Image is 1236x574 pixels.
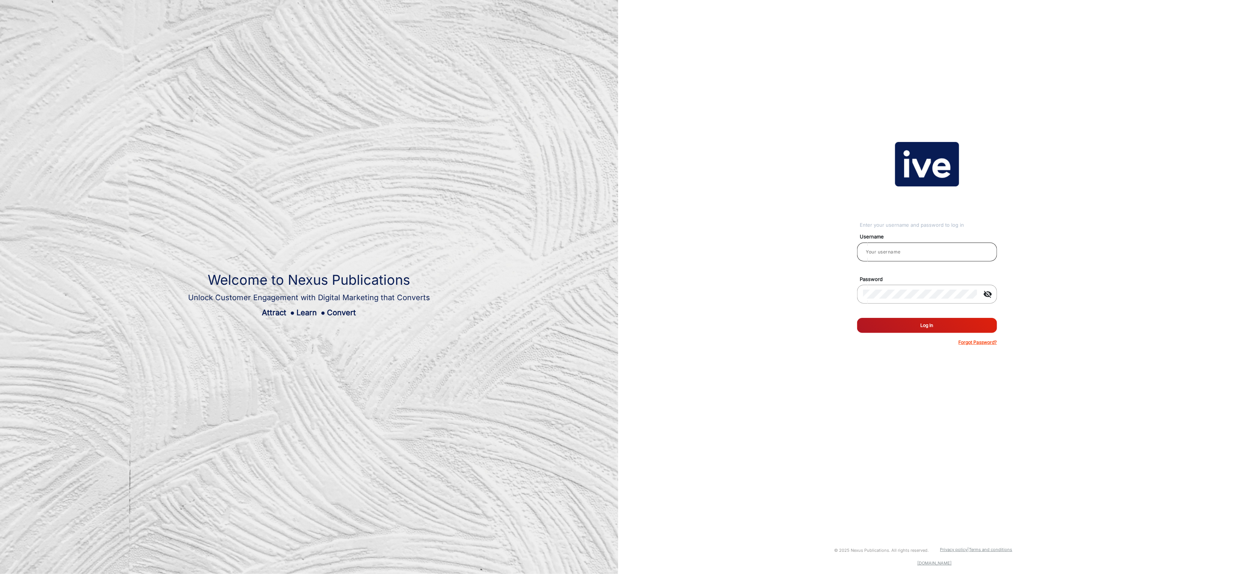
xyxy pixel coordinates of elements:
[188,272,430,288] h1: Welcome to Nexus Publications
[969,547,1013,552] a: Terms and conditions
[188,307,430,318] div: Attract Learn Convert
[895,142,959,186] img: vmg-logo
[835,548,929,553] small: © 2025 Nexus Publications. All rights reserved.
[979,290,997,299] mat-icon: visibility_off
[188,292,430,303] div: Unlock Customer Engagement with Digital Marketing that Converts
[863,247,991,256] input: Your username
[857,318,997,333] button: Log In
[917,560,952,566] a: [DOMAIN_NAME]
[290,308,295,317] span: ●
[959,339,997,346] p: Forgot Password?
[968,547,969,552] a: |
[321,308,325,317] span: ●
[854,276,1006,283] mat-label: Password
[940,547,968,552] a: Privacy policy
[860,221,997,229] div: Enter your username and password to log in
[854,233,1006,241] mat-label: Username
